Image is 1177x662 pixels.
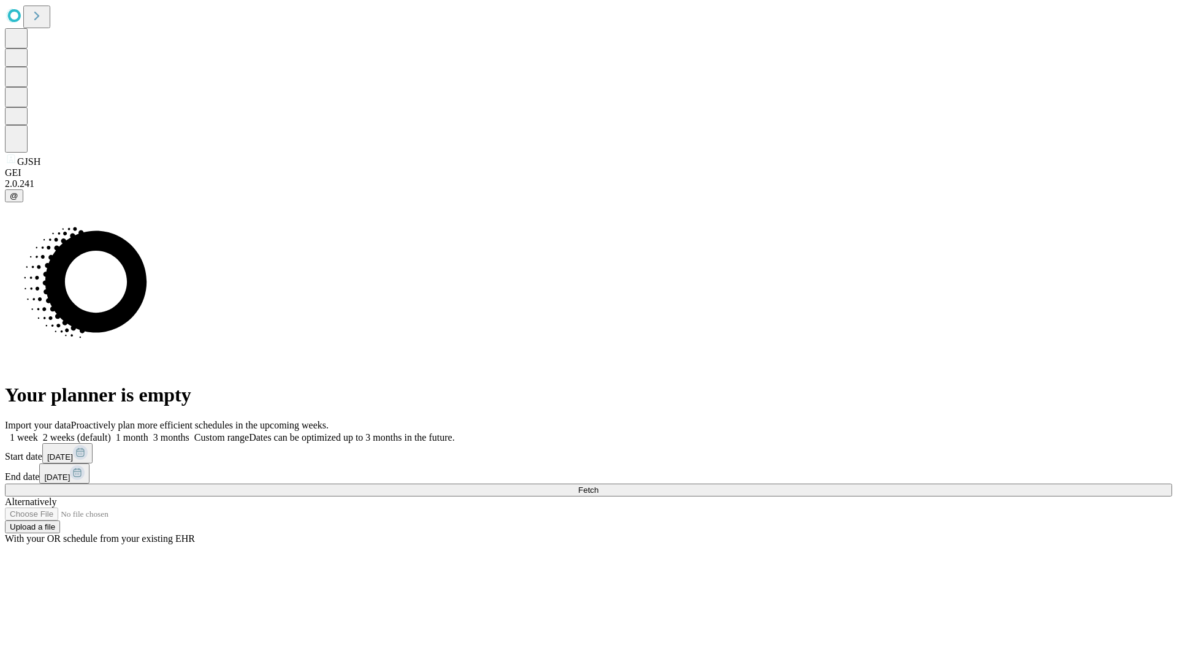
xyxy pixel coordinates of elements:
span: @ [10,191,18,200]
span: Fetch [578,485,598,495]
span: 2 weeks (default) [43,432,111,443]
h1: Your planner is empty [5,384,1172,406]
span: With your OR schedule from your existing EHR [5,533,195,544]
button: [DATE] [39,463,90,484]
div: 2.0.241 [5,178,1172,189]
span: Proactively plan more efficient schedules in the upcoming weeks. [71,420,329,430]
button: Upload a file [5,520,60,533]
div: GEI [5,167,1172,178]
span: Dates can be optimized up to 3 months in the future. [249,432,454,443]
span: Custom range [194,432,249,443]
span: [DATE] [47,452,73,462]
div: End date [5,463,1172,484]
button: @ [5,189,23,202]
span: 1 week [10,432,38,443]
div: Start date [5,443,1172,463]
span: 1 month [116,432,148,443]
button: [DATE] [42,443,93,463]
span: [DATE] [44,473,70,482]
span: Alternatively [5,496,56,507]
span: Import your data [5,420,71,430]
span: 3 months [153,432,189,443]
button: Fetch [5,484,1172,496]
span: GJSH [17,156,40,167]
